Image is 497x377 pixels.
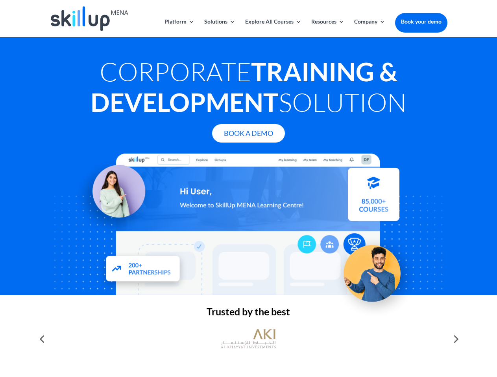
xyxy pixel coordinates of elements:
[395,13,447,30] a: Book your demo
[212,124,285,143] a: Book A Demo
[245,19,301,37] a: Explore All Courses
[50,307,447,320] h2: Trusted by the best
[204,19,235,37] a: Solutions
[51,6,128,31] img: Skillup Mena
[366,292,497,377] iframe: Chat Widget
[354,19,385,37] a: Company
[332,229,419,316] img: Upskill your workforce - SkillUp
[311,19,344,37] a: Resources
[164,19,194,37] a: Platform
[221,325,276,353] img: al khayyat investments logo
[348,171,399,224] img: Courses library - SkillUp MENA
[91,56,397,117] strong: Training & Development
[98,248,189,291] img: Partners - SkillUp Mena
[74,156,153,236] img: Learning Management Solution - SkillUp
[50,56,447,121] h1: Corporate Solution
